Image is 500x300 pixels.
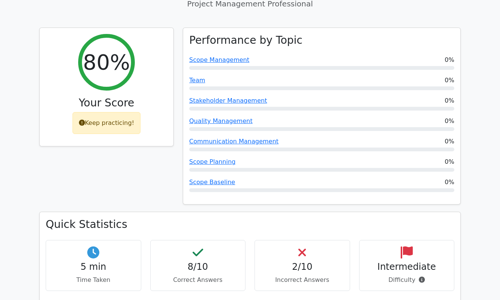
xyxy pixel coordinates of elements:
[366,262,448,272] h4: Intermediate
[157,275,239,285] p: Correct Answers
[189,138,279,145] a: Communication Management
[445,137,454,146] span: 0%
[189,117,253,125] a: Quality Management
[261,262,344,272] h4: 2/10
[189,77,205,84] a: Team
[189,56,249,63] a: Scope Management
[83,49,130,75] h2: 80%
[189,97,267,104] a: Stakeholder Management
[445,117,454,126] span: 0%
[157,262,239,272] h4: 8/10
[46,218,454,231] h3: Quick Statistics
[52,262,135,272] h4: 5 min
[366,275,448,285] p: Difficulty
[261,275,344,285] p: Incorrect Answers
[445,55,454,65] span: 0%
[52,275,135,285] p: Time Taken
[73,112,141,134] div: Keep practicing!
[445,76,454,85] span: 0%
[189,158,236,165] a: Scope Planning
[46,97,167,109] h3: Your Score
[445,178,454,187] span: 0%
[445,157,454,166] span: 0%
[189,178,235,186] a: Scope Baseline
[445,96,454,105] span: 0%
[189,34,302,47] h3: Performance by Topic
